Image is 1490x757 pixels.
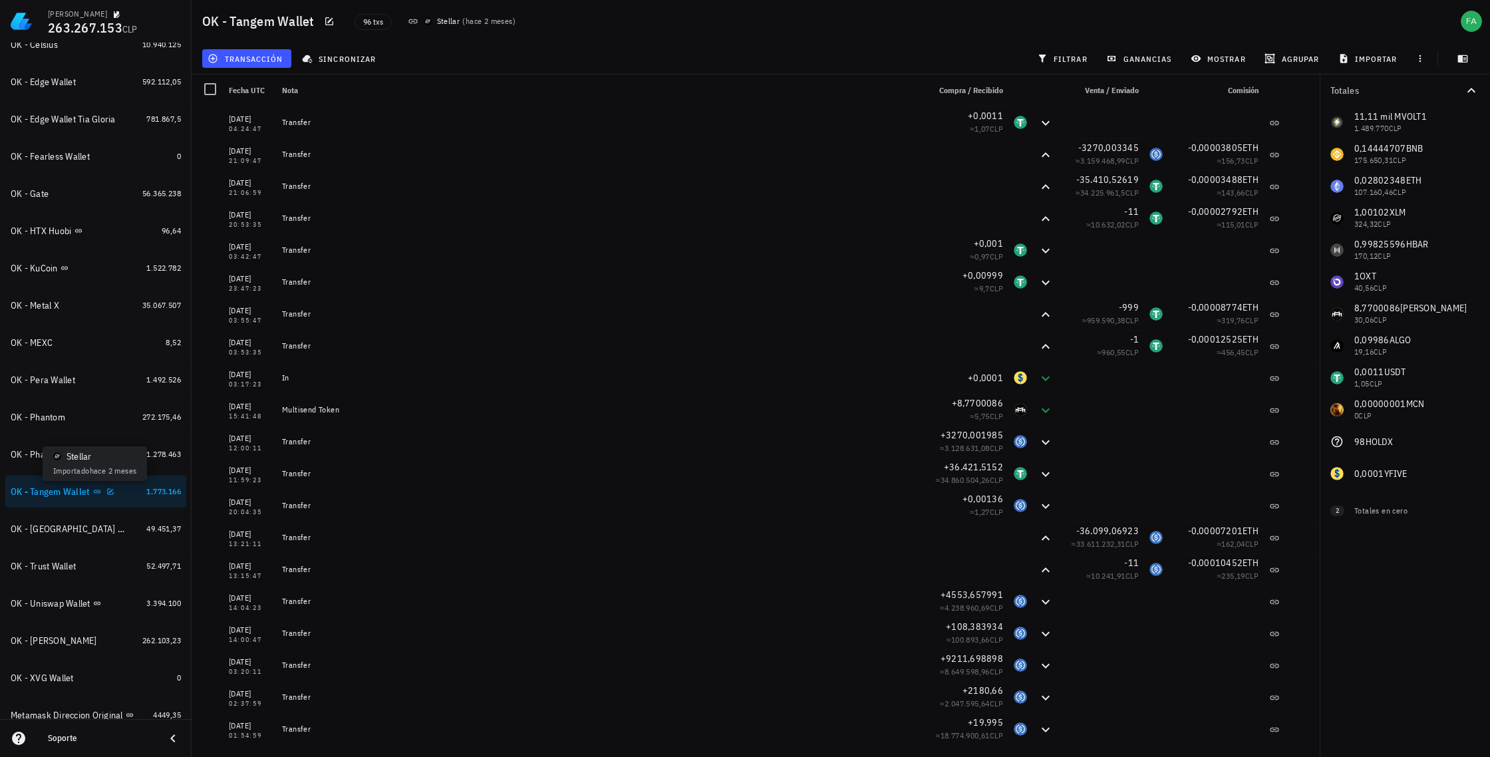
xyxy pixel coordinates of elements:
span: 0,97 [974,251,990,261]
div: 13:15:47 [229,573,271,579]
span: Venta / Enviado [1085,85,1139,95]
div: OK - Trust Wallet [11,561,76,572]
span: ≈ [1217,571,1259,581]
div: Totales [1330,86,1463,95]
div: USDT-icon [1014,116,1027,129]
div: USDC-icon [1014,722,1027,736]
span: CLP [990,730,1003,740]
span: ganancias [1109,53,1171,64]
div: OK - Uniswap Wallet [11,598,90,609]
div: USDC-icon [1149,531,1163,544]
span: importar [1341,53,1398,64]
div: Transfer [282,500,918,511]
div: Transfer [282,468,918,479]
div: [DATE] [229,240,271,253]
a: OK - Edge Wallet Tia Gloria 781.867,5 [5,103,186,135]
div: 01:54:59 [229,732,271,739]
span: ≈ [1076,188,1139,198]
span: 1.492.526 [146,375,181,384]
div: OK - Celsius [11,39,58,51]
span: CLP [990,443,1003,453]
div: Totales en cero [1354,505,1453,517]
div: OK - Tangem Wallet [11,486,90,498]
span: +19.995 [968,716,1003,728]
div: [DATE] [229,591,271,605]
a: OK - MEXC 8,52 [5,327,186,359]
span: -0,00010452 [1188,557,1243,569]
span: ≈ [940,443,1003,453]
a: OK - [PERSON_NAME] 262.103,23 [5,625,186,657]
span: CLP [122,23,138,35]
a: OK - Pera Wallet 1.492.526 [5,364,186,396]
span: ≈ [940,667,1003,677]
div: [DATE] [229,304,271,317]
a: OK - [GEOGRAPHIC_DATA] Wallet 49.451,37 [5,513,186,545]
span: CLP [1245,539,1259,549]
span: +108,383934 [946,621,1003,633]
span: Comisión [1228,85,1259,95]
a: OK - Tangem Wallet 1.773.166 [5,476,186,508]
span: 9,7 [979,283,990,293]
span: 5,75 [974,411,990,421]
span: CLP [1125,188,1139,198]
span: -0,00002792 [1188,206,1243,218]
div: Nota [277,75,923,106]
span: 143,66 [1221,188,1245,198]
div: USDT-icon [1014,275,1027,289]
span: CLP [990,667,1003,677]
span: sincronizar [305,53,376,64]
h1: OK - Tangem Wallet [202,11,320,32]
span: 456,45 [1221,347,1245,357]
span: ≈ [940,698,1003,708]
span: CLP [1125,156,1139,166]
a: OK - HTX Huobi 96,64 [5,215,186,247]
span: ETH [1243,174,1259,186]
div: OK - [PERSON_NAME] [11,635,97,647]
span: -35.410,52619 [1076,174,1139,186]
div: Transfer [282,181,918,192]
div: [DATE] [229,559,271,573]
div: [DATE] [229,144,271,158]
span: ≈ [974,283,1003,293]
div: 03:17:23 [229,381,271,388]
span: CLP [1245,220,1259,229]
span: -11 [1124,557,1139,569]
div: 23:47:23 [229,285,271,292]
span: hace 2 meses [466,16,513,26]
div: Transfer [282,692,918,702]
span: 263.267.153 [48,19,122,37]
div: USDC-icon [1014,595,1027,608]
div: USDC-icon [1014,690,1027,704]
span: ≈ [970,507,1003,517]
div: OK - Metal X [11,300,59,311]
div: Transfer [282,596,918,607]
div: USDC-icon [1149,563,1163,576]
span: +8,7700086 [952,397,1004,409]
div: Soporte [48,733,154,744]
div: Stellar [437,15,460,28]
button: Totales [1320,75,1490,106]
div: Transfer [282,532,918,543]
span: +0,0011 [968,110,1003,122]
span: 49.451,37 [146,524,181,533]
div: OK - Phantom SUI [11,449,82,460]
span: 8.649.598,96 [945,667,990,677]
div: [DATE] [229,272,271,285]
span: +0,0001 [968,372,1003,384]
span: 319,76 [1221,315,1245,325]
div: [DATE] [229,655,271,669]
div: [DATE] [229,687,271,700]
a: OK - Gate 56.365.238 [5,178,186,210]
span: 262.103,23 [142,635,181,645]
span: ≈ [1076,156,1139,166]
span: 35.067.507 [142,300,181,310]
span: 100.893,66 [951,635,990,645]
span: 1.773.166 [146,486,181,496]
div: [DATE] [229,336,271,349]
span: ≈ [970,124,1003,134]
span: CLP [1245,156,1259,166]
div: OK - Edge Wallet [11,76,76,88]
span: ≈ [936,730,1003,740]
div: 04:24:47 [229,126,271,132]
span: +36.421,5152 [944,461,1003,473]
